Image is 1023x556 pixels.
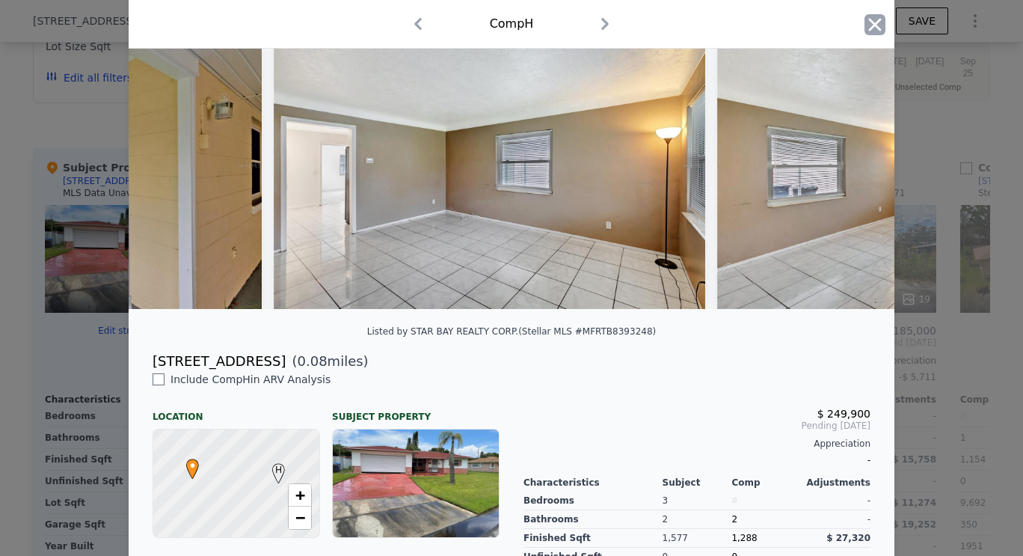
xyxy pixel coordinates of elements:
[182,454,203,477] span: •
[523,477,663,489] div: Characteristics
[801,492,870,510] div: -
[523,510,663,529] div: Bathrooms
[663,510,732,529] div: 2
[663,477,732,489] div: Subject
[268,463,289,477] span: H
[153,399,320,423] div: Location
[801,477,870,489] div: Adjustments
[523,492,663,510] div: Bedrooms
[663,529,732,548] div: 1,577
[165,373,337,385] span: Include Comp H in ARV Analysis
[490,15,534,33] div: Comp H
[731,533,757,543] span: 1,288
[332,399,500,423] div: Subject Property
[731,510,801,529] div: 2
[523,420,870,432] span: Pending [DATE]
[523,450,870,471] div: -
[295,508,305,527] span: −
[801,510,870,529] div: -
[367,326,656,337] div: Listed by STAR BAY REALTY CORP. (Stellar MLS #MFRTB8393248)
[286,351,368,372] span: ( miles)
[289,507,311,529] a: Zoom out
[523,529,663,548] div: Finished Sqft
[153,351,286,372] div: [STREET_ADDRESS]
[731,477,801,489] div: Comp
[268,463,277,472] div: H
[523,438,870,450] div: Appreciation
[817,408,870,420] span: $ 249,900
[289,484,311,507] a: Zoom in
[182,459,191,468] div: •
[826,533,870,543] span: $ 27,320
[663,492,732,510] div: 3
[295,486,305,504] span: +
[274,22,705,309] img: Property Img
[298,353,328,369] span: 0.08
[731,492,801,510] div: 0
